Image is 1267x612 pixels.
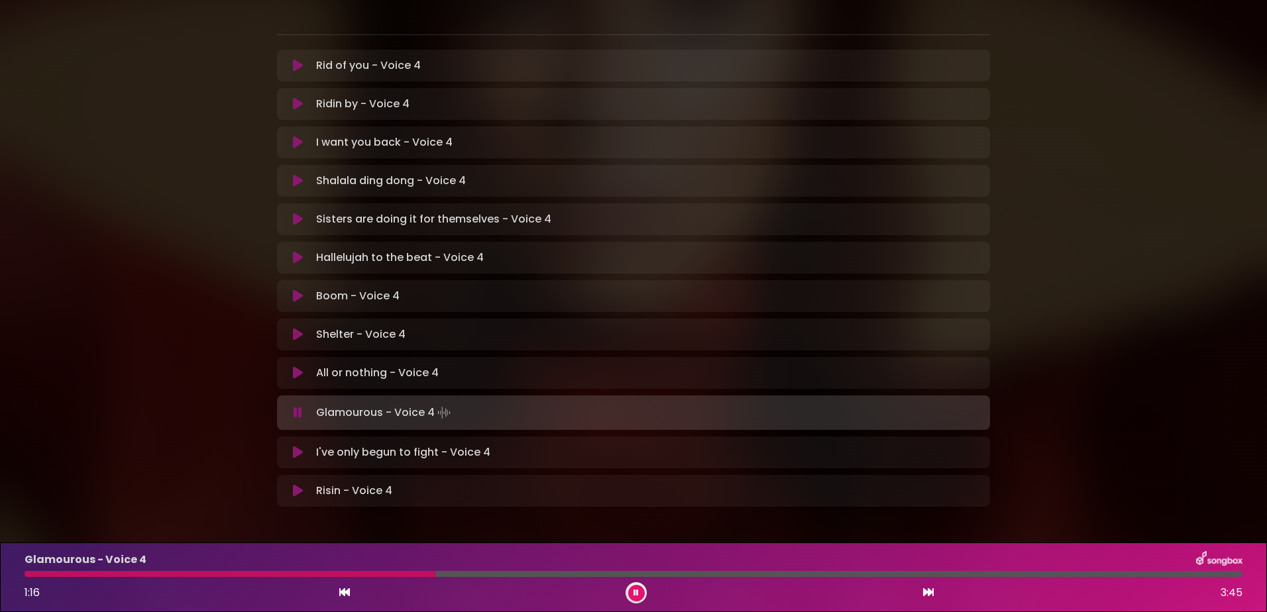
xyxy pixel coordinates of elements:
[316,444,490,460] p: I've only begun to fight - Voice 4
[1196,551,1242,568] img: songbox-logo-white.png
[316,365,439,381] p: All or nothing - Voice 4
[316,250,484,266] p: Hallelujah to the beat - Voice 4
[316,58,421,74] p: Rid of you - Voice 4
[316,327,406,342] p: Shelter - Voice 4
[25,552,146,568] p: Glamourous - Voice 4
[316,403,453,422] p: Glamourous - Voice 4
[316,134,453,150] p: I want you back - Voice 4
[316,96,410,112] p: Ridin by - Voice 4
[316,288,400,304] p: Boom - Voice 4
[435,403,453,422] img: waveform4.gif
[316,173,466,189] p: Shalala ding dong - Voice 4
[316,211,551,227] p: Sisters are doing it for themselves - Voice 4
[316,483,392,499] p: Risin - Voice 4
